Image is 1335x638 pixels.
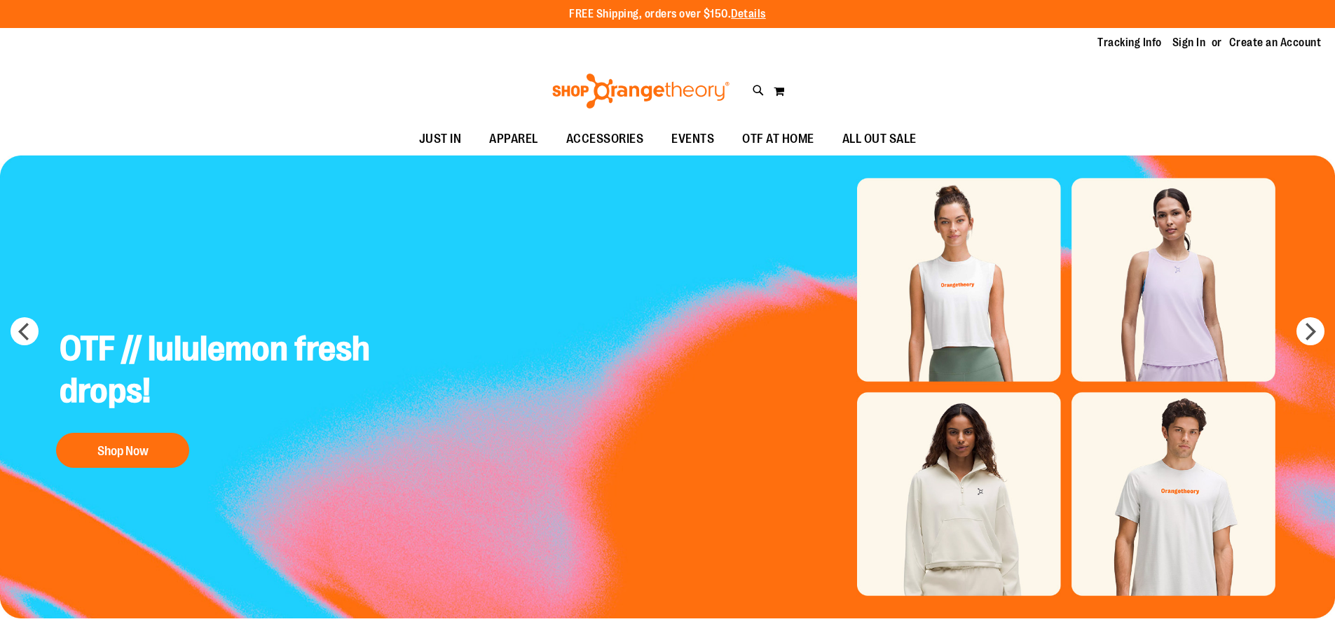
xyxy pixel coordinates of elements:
[419,123,462,155] span: JUST IN
[742,123,814,155] span: OTF AT HOME
[569,6,766,22] p: FREE Shipping, orders over $150.
[49,317,381,475] a: OTF // lululemon fresh drops! Shop Now
[49,317,381,426] h2: OTF // lululemon fresh drops!
[842,123,917,155] span: ALL OUT SALE
[550,74,732,109] img: Shop Orangetheory
[489,123,538,155] span: APPAREL
[671,123,714,155] span: EVENTS
[1296,317,1324,345] button: next
[1229,35,1322,50] a: Create an Account
[731,8,766,20] a: Details
[1097,35,1162,50] a: Tracking Info
[566,123,644,155] span: ACCESSORIES
[56,433,189,468] button: Shop Now
[11,317,39,345] button: prev
[1172,35,1206,50] a: Sign In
